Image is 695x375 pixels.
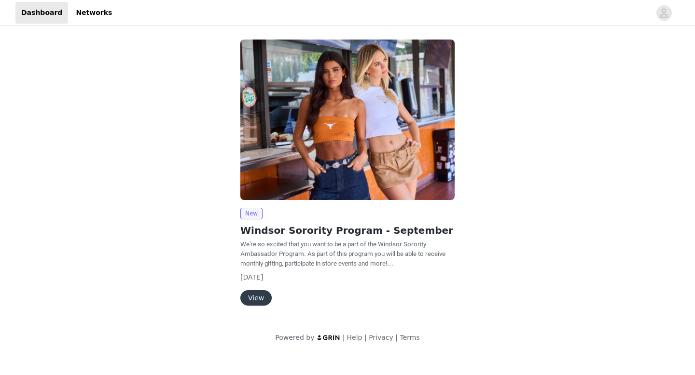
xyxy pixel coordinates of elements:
span: | [343,334,345,341]
span: | [395,334,398,341]
a: Terms [400,334,419,341]
span: Powered by [275,334,314,341]
img: logo [317,335,341,341]
button: View [240,290,272,306]
a: Help [347,334,362,341]
span: [DATE] [240,273,263,281]
span: We're so excited that you want to be a part of the Windsor Sorority Ambassador Program. As part o... [240,241,445,267]
div: avatar [659,5,668,21]
a: View [240,295,272,302]
a: Networks [70,2,118,24]
a: Dashboard [15,2,68,24]
a: Privacy [369,334,393,341]
h2: Windsor Sorority Program - September [240,223,455,238]
span: New [240,208,263,219]
span: | [364,334,367,341]
img: Windsor [240,40,455,200]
